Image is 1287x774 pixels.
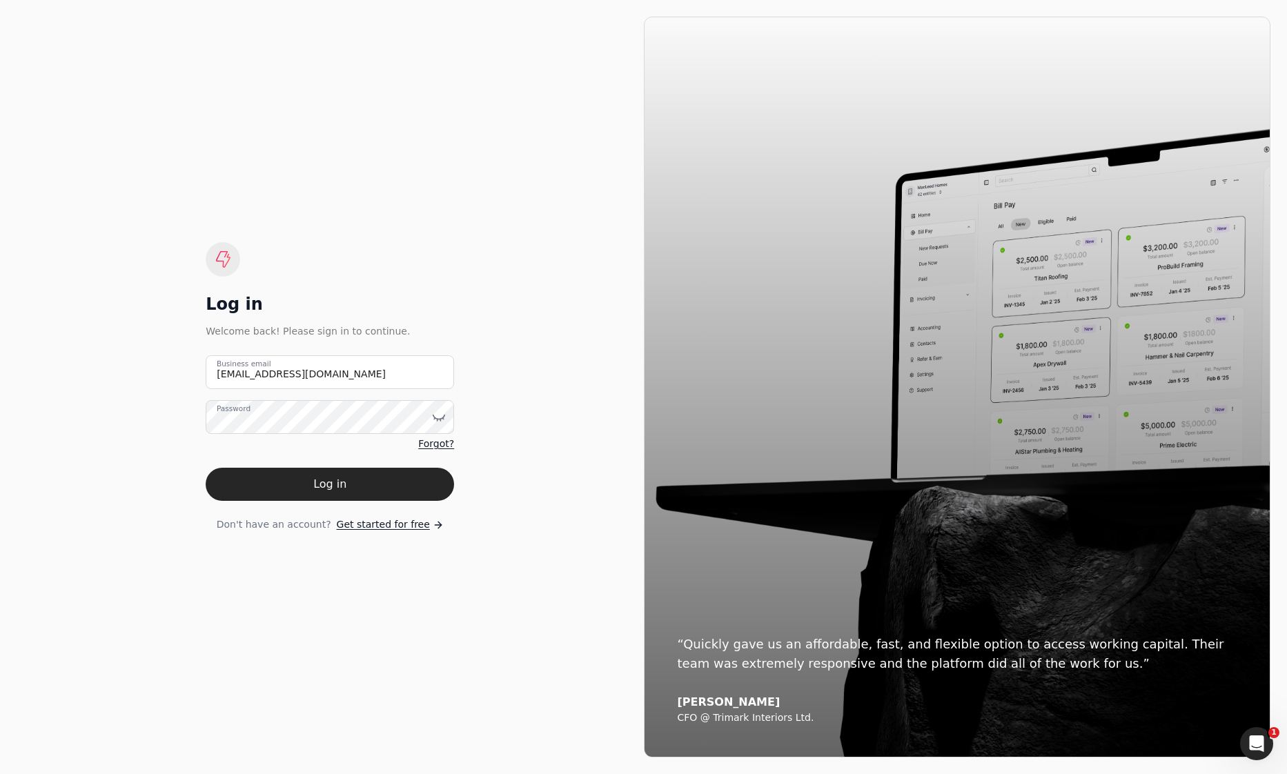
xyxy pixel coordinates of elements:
[217,404,250,415] label: Password
[678,635,1237,673] div: “Quickly gave us an affordable, fast, and flexible option to access working capital. Their team w...
[206,324,454,339] div: Welcome back! Please sign in to continue.
[678,695,1237,709] div: [PERSON_NAME]
[1268,727,1279,738] span: 1
[206,293,454,315] div: Log in
[678,712,1237,724] div: CFO @ Trimark Interiors Ltd.
[217,359,271,370] label: Business email
[337,517,444,532] a: Get started for free
[418,437,454,451] a: Forgot?
[1240,727,1273,760] iframe: Intercom live chat
[337,517,430,532] span: Get started for free
[217,517,331,532] span: Don't have an account?
[206,468,454,501] button: Log in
